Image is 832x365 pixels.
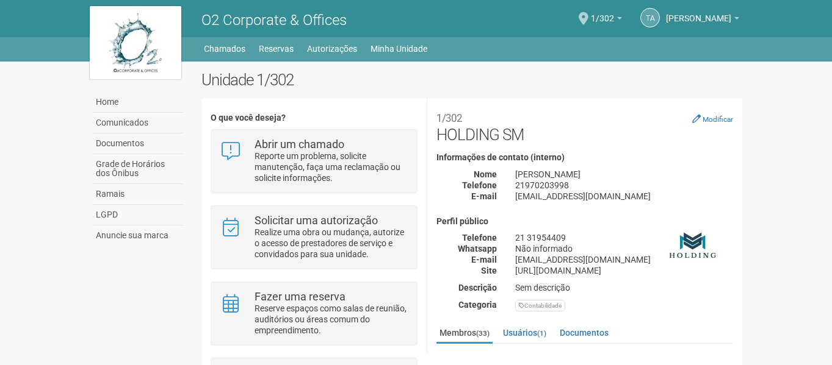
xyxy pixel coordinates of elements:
div: 21970203998 [506,180,742,191]
h2: Unidade 1/302 [201,71,743,89]
a: [PERSON_NAME] [666,15,739,25]
p: Reserve espaços como salas de reunião, auditórios ou áreas comum do empreendimento. [255,303,408,336]
span: O2 Corporate & Offices [201,12,347,29]
h2: HOLDING SM [436,107,733,144]
small: (1) [537,329,546,338]
h4: Informações de contato (interno) [436,153,733,162]
strong: Site [481,266,497,275]
a: Anuncie sua marca [93,225,183,246]
h4: O que você deseja? [211,113,418,122]
a: Documentos [557,324,612,342]
strong: Whatsapp [458,244,497,253]
a: Documentos [93,133,183,154]
strong: Fazer uma reserva [255,290,345,303]
a: Home [93,92,183,113]
span: 1/302 [591,2,614,23]
a: Solicitar uma autorização Realize uma obra ou mudança, autorize o acesso de prestadores de serviç... [220,215,408,260]
strong: Telefone [462,180,497,190]
strong: Abrir um chamado [255,138,344,151]
a: Fazer uma reserva Reserve espaços como salas de reunião, auditórios ou áreas comum do empreendime... [220,291,408,336]
small: Modificar [703,115,733,124]
small: (33) [476,329,490,338]
a: Reservas [259,40,294,57]
a: Ramais [93,184,183,205]
div: Contabilidade [515,300,565,311]
p: Reporte um problema, solicite manutenção, faça uma reclamação ou solicite informações. [255,151,408,183]
h4: Perfil público [436,217,733,226]
a: Autorizações [307,40,357,57]
a: Modificar [692,114,733,124]
strong: Membros [436,353,733,364]
div: Não informado [506,243,742,254]
strong: Solicitar uma autorização [255,214,378,227]
div: [EMAIL_ADDRESS][DOMAIN_NAME] [506,254,742,265]
strong: Nome [474,169,497,179]
a: Membros(33) [436,324,493,344]
a: Minha Unidade [371,40,427,57]
span: Thamiris Abdala [666,2,731,23]
strong: Categoria [458,300,497,310]
a: Usuários(1) [500,324,549,342]
div: [URL][DOMAIN_NAME] [506,265,742,276]
strong: E-mail [471,191,497,201]
a: LGPD [93,205,183,225]
a: Grade de Horários dos Ônibus [93,154,183,184]
p: Realize uma obra ou mudança, autorize o acesso de prestadores de serviço e convidados para sua un... [255,227,408,260]
a: Comunicados [93,113,183,133]
strong: Telefone [462,233,497,243]
img: business.png [663,217,724,278]
div: [PERSON_NAME] [506,169,742,180]
div: 21 31954409 [506,232,742,243]
a: Abrir um chamado Reporte um problema, solicite manutenção, faça uma reclamação ou solicite inform... [220,139,408,183]
div: Sem descrição [506,282,742,293]
a: Chamados [204,40,245,57]
small: 1/302 [436,112,462,124]
a: TA [640,8,660,27]
strong: E-mail [471,255,497,264]
div: [EMAIL_ADDRESS][DOMAIN_NAME] [506,191,742,202]
a: 1/302 [591,15,622,25]
img: logo.jpg [90,6,181,79]
strong: Descrição [458,283,497,292]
